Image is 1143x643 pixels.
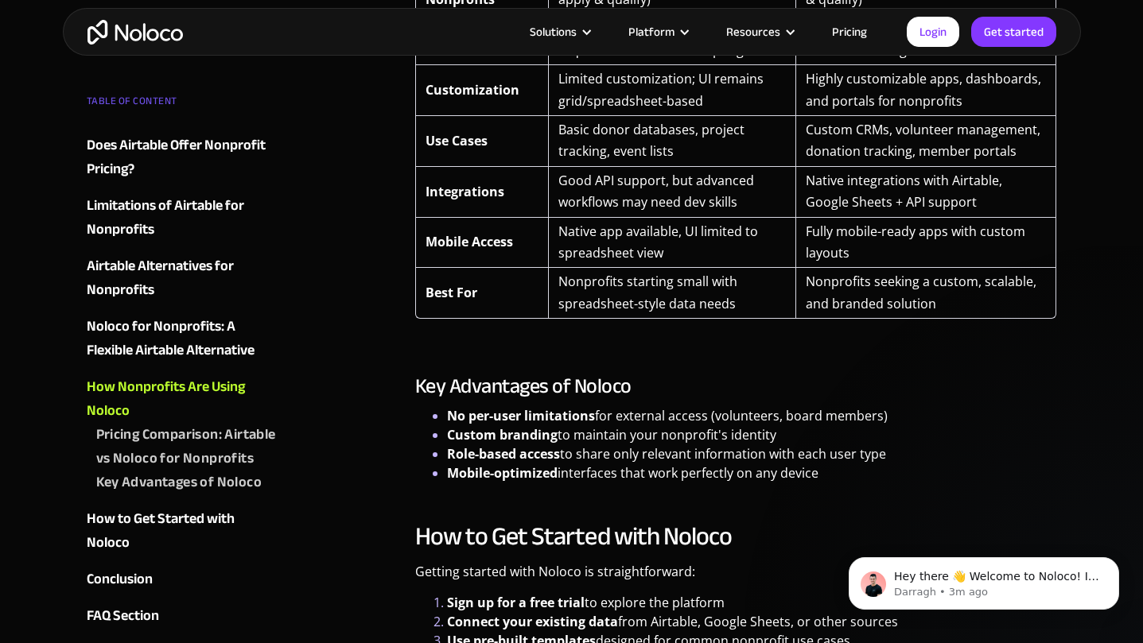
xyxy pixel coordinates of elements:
td: Limited customization; UI remains grid/spreadsheet-based [548,65,795,116]
strong: Integrations [426,183,504,200]
a: home [87,20,183,45]
div: Resources [706,21,812,42]
td: Native integrations with Airtable, Google Sheets + API support [795,167,1057,218]
strong: Mobile Access [426,233,513,250]
a: How to Get Started with Noloco [87,507,279,555]
td: Nonprofits starting small with spreadsheet-style data needs [548,268,795,319]
li: to share only relevant information with each user type [447,444,1057,463]
div: Platform [608,21,706,42]
div: Conclusion [87,567,153,591]
a: Conclusion [87,567,279,591]
a: Pricing [812,21,887,42]
div: Solutions [510,21,608,42]
td: Nonprofits seeking a custom, scalable, and branded solution [795,268,1057,319]
a: Pricing Comparison: Airtable vs Noloco for Nonprofits [96,423,279,471]
strong: Sign up for a free trial [447,594,585,611]
iframe: Intercom notifications message [825,524,1143,635]
a: Noloco for Nonprofits: A Flexible Airtable Alternative [87,315,279,362]
li: interfaces that work perfectly on any device [447,463,1057,482]
li: to maintain your nonprofit's identity [447,425,1057,444]
strong: Use Cases [426,132,488,149]
td: Fully mobile-ready apps with custom layouts [795,218,1057,269]
a: Airtable Alternatives for Nonprofits [87,254,279,302]
strong: Connect your existing data [447,613,618,630]
h2: How to Get Started with Noloco [415,521,1057,552]
div: Key Advantages of Noloco [96,471,262,494]
strong: No per-user limitations [447,407,595,424]
td: Native app available, UI limited to spreadsheet view [548,218,795,269]
a: Limitations of Airtable for Nonprofits [87,194,279,242]
strong: Customization [426,81,519,99]
li: from Airtable, Google Sheets, or other sources [447,612,1057,631]
a: Get started [971,17,1056,47]
td: Custom CRMs, volunteer management, donation tracking, member portals [795,116,1057,167]
a: FAQ Section [87,604,279,628]
div: Solutions [530,21,577,42]
div: TABLE OF CONTENT [87,89,279,121]
div: Resources [726,21,780,42]
strong: Role-based access [447,445,560,463]
li: for external access (volunteers, board members) [447,406,1057,425]
a: How Nonprofits Are Using Noloco [87,375,279,423]
td: Good API support, but advanced workflows may need dev skills [548,167,795,218]
td: Basic donor databases, project tracking, event lists [548,116,795,167]
a: Login [907,17,959,47]
a: Does Airtable Offer Nonprofit Pricing? [87,134,279,181]
td: Highly customizable apps, dashboards, and portals for nonprofits [795,65,1057,116]
strong: Best For [426,284,477,301]
strong: Custom branding [447,426,558,444]
a: Key Advantages of Noloco [96,471,279,494]
p: Getting started with Noloco is straightforward: [415,562,1057,593]
div: FAQ Section [87,604,159,628]
div: Platform [628,21,675,42]
li: to explore the platform [447,593,1057,612]
h3: Key Advantages of Noloco [415,374,1057,398]
strong: Mobile-optimized [447,464,558,482]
